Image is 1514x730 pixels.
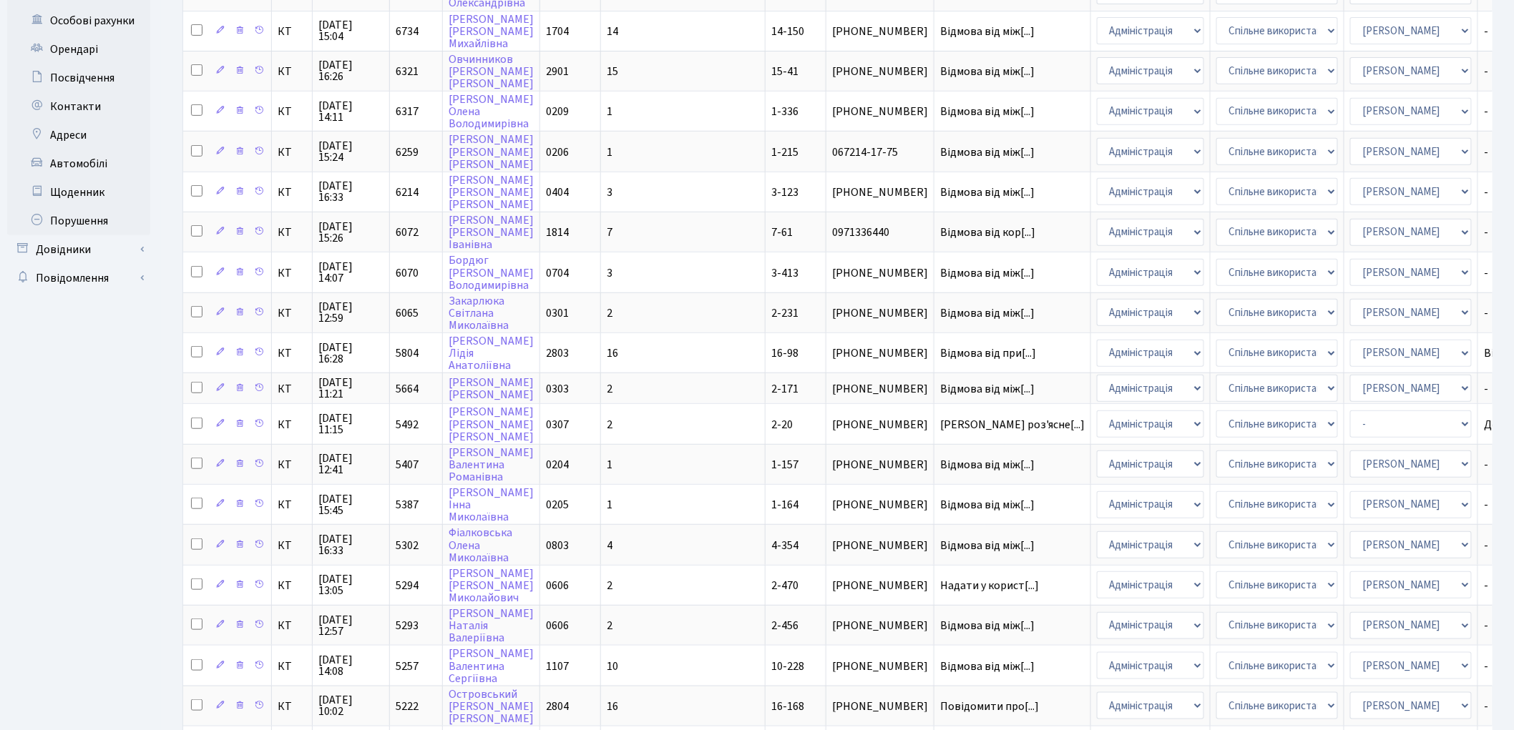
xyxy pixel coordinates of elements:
span: 6321 [396,64,419,79]
span: [PHONE_NUMBER] [832,267,928,279]
span: 2-456 [771,618,798,633]
span: КТ [278,187,306,198]
a: [PERSON_NAME][PERSON_NAME]Миколайович [449,566,534,606]
span: [DATE] 10:02 [318,694,384,717]
span: 5407 [396,457,419,473]
span: 5492 [396,417,419,433]
span: 2-20 [771,417,793,433]
span: Відмова від між[...] [940,305,1035,321]
span: 0404 [546,184,569,200]
a: Автомобілі [7,149,150,178]
a: [PERSON_NAME][PERSON_NAME]Іванівна [449,212,534,252]
a: Довідники [7,235,150,264]
span: КТ [278,701,306,712]
a: Особові рахунки [7,6,150,35]
span: 2 [607,381,612,397]
span: [DATE] 13:05 [318,573,384,596]
span: 0307 [546,417,569,433]
span: [PHONE_NUMBER] [832,701,928,712]
span: 10-228 [771,659,804,674]
a: Островський[PERSON_NAME][PERSON_NAME] [449,686,534,726]
span: 2 [607,618,612,633]
span: 16 [607,345,618,361]
span: КТ [278,620,306,631]
a: Овчинников[PERSON_NAME][PERSON_NAME] [449,51,534,92]
span: 15-41 [771,64,798,79]
a: [PERSON_NAME][PERSON_NAME] [449,375,534,403]
span: [PHONE_NUMBER] [832,307,928,319]
a: Орендарі [7,35,150,64]
a: Посвідчення [7,64,150,92]
span: Повідомити про[...] [940,699,1039,714]
span: 6214 [396,184,419,200]
span: 16-98 [771,345,798,361]
span: Відмова від при[...] [940,345,1036,361]
span: [DATE] 16:26 [318,59,384,82]
span: [PHONE_NUMBER] [832,661,928,672]
span: 1-336 [771,104,798,119]
span: [PHONE_NUMBER] [832,580,928,591]
span: КТ [278,267,306,279]
span: [DATE] 15:04 [318,19,384,42]
span: 2 [607,417,612,433]
span: Відмова від між[...] [940,381,1035,397]
span: [PHONE_NUMBER] [832,459,928,470]
span: 7-61 [771,225,793,240]
a: [PERSON_NAME]ЛідіяАнатоліївна [449,333,534,373]
span: 1 [607,144,612,160]
span: 3 [607,184,612,200]
span: 0704 [546,265,569,281]
span: Відмова від між[...] [940,265,1035,281]
a: [PERSON_NAME][PERSON_NAME][PERSON_NAME] [449,172,534,212]
span: [PHONE_NUMBER] [832,499,928,510]
span: Надати у корист[...] [940,578,1039,593]
span: 2 [607,305,612,321]
span: 0301 [546,305,569,321]
span: [PHONE_NUMBER] [832,347,928,359]
a: [PERSON_NAME]НаталіяВалеріївна [449,606,534,646]
span: Відмова від між[...] [940,104,1035,119]
a: [PERSON_NAME]ІннаМиколаївна [449,485,534,525]
a: Порушення [7,207,150,235]
span: 0606 [546,618,569,633]
span: [PHONE_NUMBER] [832,26,928,37]
span: КТ [278,106,306,117]
span: [DATE] 12:57 [318,614,384,637]
span: [DATE] 14:08 [318,654,384,677]
span: 5387 [396,497,419,513]
span: КТ [278,580,306,591]
span: [PHONE_NUMBER] [832,106,928,117]
span: 2 [607,578,612,593]
span: 10 [607,659,618,674]
span: 1 [607,457,612,473]
span: [DATE] 12:41 [318,453,384,475]
a: [PERSON_NAME][PERSON_NAME]Михайлівна [449,11,534,51]
span: 4 [607,538,612,553]
span: 2-470 [771,578,798,593]
span: 1-157 [771,457,798,473]
span: [DATE] 16:28 [318,342,384,365]
span: [DATE] 11:15 [318,413,384,435]
span: 3 [607,265,612,281]
span: 2803 [546,345,569,361]
a: [PERSON_NAME][PERSON_NAME][PERSON_NAME] [449,405,534,445]
span: 5222 [396,699,419,714]
span: КТ [278,383,306,395]
span: [DATE] 16:33 [318,180,384,203]
span: 1814 [546,225,569,240]
a: [PERSON_NAME]ВалентинаСергіївна [449,646,534,686]
span: 16-168 [771,699,804,714]
span: 1-164 [771,497,798,513]
span: КТ [278,147,306,158]
span: [DATE] 15:45 [318,493,384,516]
span: 1 [607,497,612,513]
span: [PHONE_NUMBER] [832,383,928,395]
span: [DATE] 15:24 [318,140,384,163]
span: КТ [278,227,306,238]
span: Відмова від між[...] [940,144,1035,160]
span: 5664 [396,381,419,397]
span: Відмова від між[...] [940,538,1035,553]
span: 6317 [396,104,419,119]
span: 1704 [546,24,569,39]
span: Відмова від між[...] [940,618,1035,633]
